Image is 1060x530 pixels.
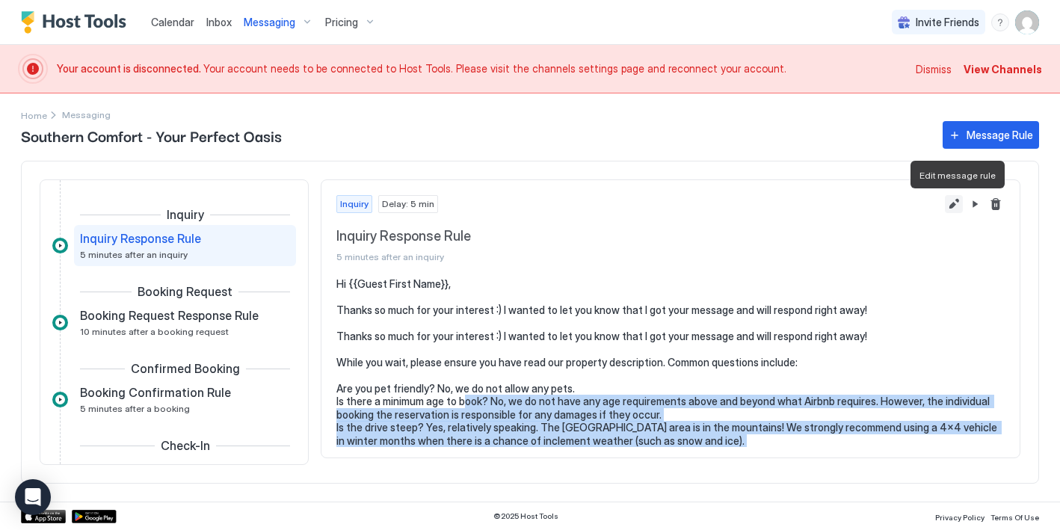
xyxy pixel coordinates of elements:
div: Message Rule [967,127,1033,143]
a: Terms Of Use [990,508,1039,524]
span: Edit message rule [919,170,996,181]
span: Delay: 5 min [382,197,434,211]
span: Inquiry Response Rule [336,228,939,245]
span: Home [21,110,47,121]
button: Delete message rule [987,195,1005,213]
span: Calendar [151,16,194,28]
span: Messaging [244,16,295,29]
span: Confirmed Booking [131,361,240,376]
span: Your account is disconnected. [57,62,203,75]
div: menu [991,13,1009,31]
span: Inbox [206,16,232,28]
button: Edit message rule [945,195,963,213]
span: Terms Of Use [990,513,1039,522]
span: Check-In [161,438,210,453]
pre: Hi {{Guest First Name}}, Thanks so much for your interest :) I wanted to let you know that I got ... [336,277,1005,448]
span: Invite Friends [916,16,979,29]
a: Privacy Policy [935,508,984,524]
span: Privacy Policy [935,513,984,522]
div: Breadcrumb [21,107,47,123]
span: 10 minutes after a booking request [80,326,229,337]
a: Host Tools Logo [21,11,133,34]
button: Pause Message Rule [966,195,984,213]
span: Southern Comfort - Your Perfect Oasis [21,124,928,147]
a: Calendar [151,14,194,30]
span: Booking Request [138,284,232,299]
div: User profile [1015,10,1039,34]
a: Inbox [206,14,232,30]
span: Inquiry [167,207,204,222]
span: Inquiry [340,197,369,211]
span: 5 minutes after a booking [80,403,190,414]
div: Open Intercom Messenger [15,479,51,515]
a: Home [21,107,47,123]
div: Dismiss [916,61,952,77]
button: Message Rule [943,121,1039,149]
span: Breadcrumb [62,109,111,120]
span: © 2025 Host Tools [493,511,558,521]
span: Pricing [325,16,358,29]
div: View Channels [964,61,1042,77]
span: Booking Request Response Rule [80,308,259,323]
a: Google Play Store [72,510,117,523]
span: Your account needs to be connected to Host Tools. Please visit the channels settings page and rec... [57,62,907,76]
span: Inquiry Response Rule [80,231,201,246]
a: App Store [21,510,66,523]
span: Booking Confirmation Rule [80,385,231,400]
span: 5 minutes after an inquiry [336,251,939,262]
span: 5 minutes after an inquiry [80,249,188,260]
